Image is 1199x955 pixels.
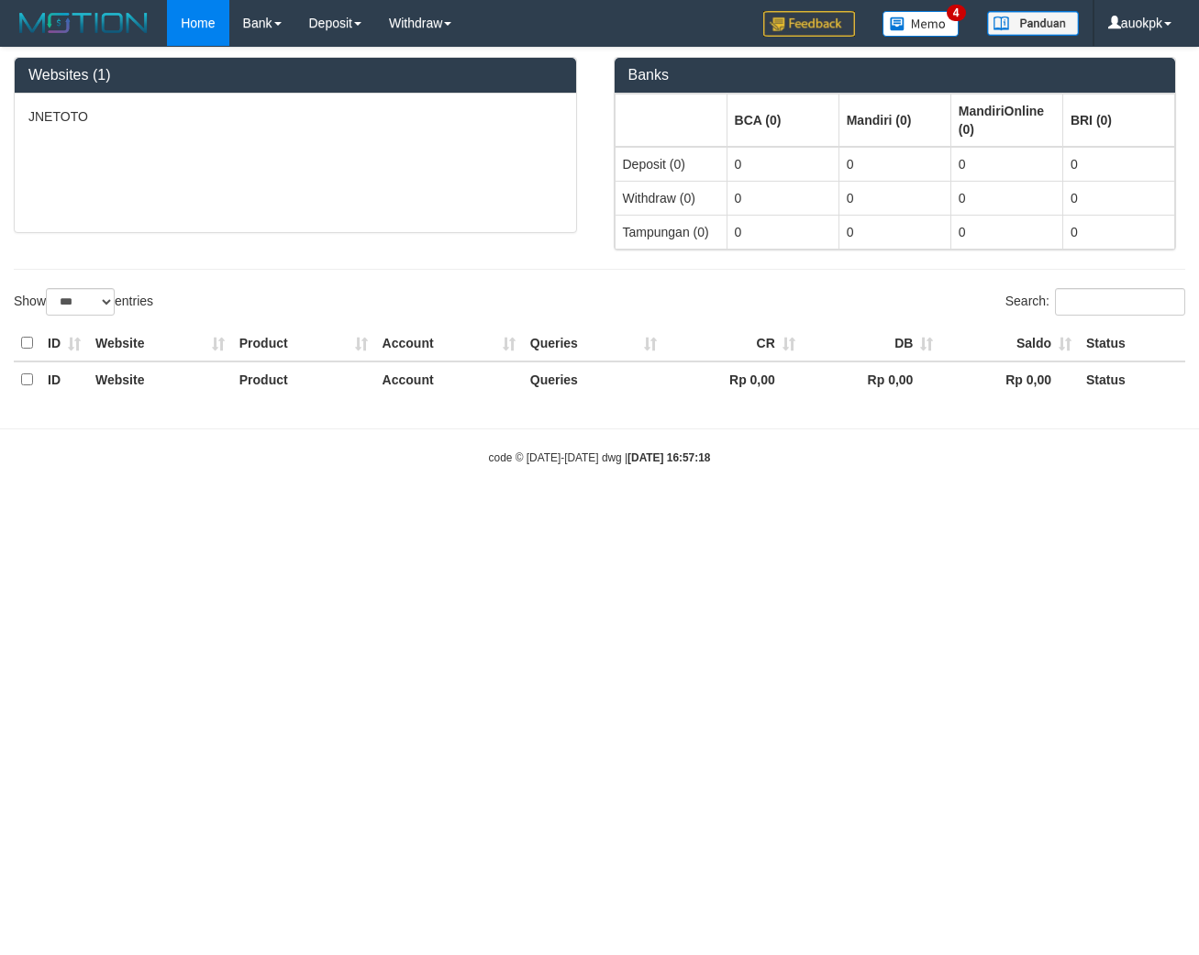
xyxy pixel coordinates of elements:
th: Status [1079,361,1185,397]
td: 0 [727,147,838,182]
th: Group: activate to sort column ascending [727,94,838,147]
th: ID [40,326,88,361]
h3: Websites (1) [28,67,562,83]
img: Feedback.jpg [763,11,855,37]
th: Website [88,361,232,397]
td: Deposit (0) [615,147,727,182]
img: panduan.png [987,11,1079,36]
img: Button%20Memo.svg [883,11,960,37]
label: Show entries [14,288,153,316]
span: 4 [947,5,966,21]
td: 0 [1062,147,1174,182]
td: 0 [838,147,950,182]
th: Saldo [940,326,1079,361]
td: 0 [1062,181,1174,215]
th: Account [375,361,523,397]
td: 0 [950,147,1062,182]
td: 0 [838,181,950,215]
th: Rp 0,00 [940,361,1079,397]
td: 0 [727,181,838,215]
small: code © [DATE]-[DATE] dwg | [489,451,711,464]
th: Queries [523,326,665,361]
select: Showentries [46,288,115,316]
th: Group: activate to sort column ascending [838,94,950,147]
th: Status [1079,326,1185,361]
td: 0 [838,215,950,249]
td: 0 [1062,215,1174,249]
th: CR [664,326,803,361]
td: Tampungan (0) [615,215,727,249]
th: Product [232,326,375,361]
label: Search: [1005,288,1185,316]
th: Queries [523,361,665,397]
h3: Banks [628,67,1162,83]
strong: [DATE] 16:57:18 [627,451,710,464]
th: DB [803,326,941,361]
th: Group: activate to sort column ascending [950,94,1062,147]
td: 0 [727,215,838,249]
th: Website [88,326,232,361]
th: Rp 0,00 [664,361,803,397]
th: Rp 0,00 [803,361,941,397]
th: Group: activate to sort column ascending [615,94,727,147]
td: 0 [950,215,1062,249]
th: Product [232,361,375,397]
img: MOTION_logo.png [14,9,153,37]
input: Search: [1055,288,1185,316]
th: ID [40,361,88,397]
p: JNETOTO [28,107,562,126]
td: Withdraw (0) [615,181,727,215]
th: Account [375,326,523,361]
th: Group: activate to sort column ascending [1062,94,1174,147]
td: 0 [950,181,1062,215]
